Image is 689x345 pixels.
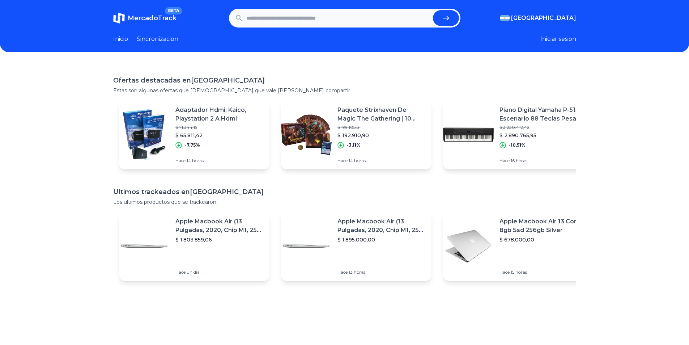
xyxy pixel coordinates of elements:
[113,75,576,85] h1: Ofertas destacadas en [GEOGRAPHIC_DATA]
[175,236,264,243] p: $ 1.803.859,06
[119,221,170,272] img: Featured image
[337,106,426,123] p: Paquete Strixhaven De Magic The Gathering | 10 Potenciadores
[499,236,588,243] p: $ 678.000,00
[175,125,264,130] p: $ 71.344,15
[337,269,426,275] p: Hace 13 horas
[113,198,576,206] p: Los ultimos productos que se trackearon.
[347,142,361,148] p: -3,11%
[337,158,426,164] p: Hace 14 horas
[500,15,510,21] img: Argentina
[499,132,588,139] p: $ 2.890.765,95
[165,7,182,14] span: BETA
[175,158,264,164] p: Hace 14 horas
[175,106,264,123] p: Adaptador Hdmi, Kaico, Playstation 2 A Hdmi
[119,109,170,160] img: Featured image
[281,100,431,169] a: Featured imagePaquete Strixhaven De Magic The Gathering | 10 Potenciadores$ 199.105,31$ 192.910,9...
[119,211,269,281] a: Featured imageApple Macbook Air (13 Pulgadas, 2020, Chip M1, 256 Gb De Ssd, 8 Gb De Ram) - Plata$...
[113,35,128,43] a: Inicio
[119,100,269,169] a: Featured imageAdaptador Hdmi, Kaico, Playstation 2 A Hdmi$ 71.344,15$ 65.811,42-7,75%Hace 14 horas
[499,269,588,275] p: Hace 15 horas
[499,217,588,235] p: Apple Macbook Air 13 Core I5 8gb Ssd 256gb Silver
[499,158,588,164] p: Hace 16 horas
[281,211,431,281] a: Featured imageApple Macbook Air (13 Pulgadas, 2020, Chip M1, 256 Gb De Ssd, 8 Gb De Ram) - Plata$...
[540,35,576,43] button: Iniciar sesion
[511,14,576,22] span: [GEOGRAPHIC_DATA]
[175,217,264,235] p: Apple Macbook Air (13 Pulgadas, 2020, Chip M1, 256 Gb De Ssd, 8 Gb De Ram) - Plata
[185,142,200,148] p: -7,75%
[500,14,576,22] button: [GEOGRAPHIC_DATA]
[137,35,178,43] a: Sincronizacion
[113,87,576,94] p: Estas son algunas ofertas que [DEMOGRAPHIC_DATA] que vale [PERSON_NAME] compartir.
[443,211,594,281] a: Featured imageApple Macbook Air 13 Core I5 8gb Ssd 256gb Silver$ 678.000,00Hace 15 horas
[113,187,576,197] h1: Ultimos trackeados en [GEOGRAPHIC_DATA]
[337,236,426,243] p: $ 1.895.000,00
[337,132,426,139] p: $ 192.910,90
[281,221,332,272] img: Featured image
[499,106,588,123] p: Piano Digital Yamaha P-515b Escenario 88 Teclas Pesadas Cuo
[499,125,588,130] p: $ 3.230.412,42
[113,12,125,24] img: MercadoTrack
[509,142,526,148] p: -10,51%
[113,12,176,24] a: MercadoTrackBETA
[281,109,332,160] img: Featured image
[443,109,494,160] img: Featured image
[337,217,426,235] p: Apple Macbook Air (13 Pulgadas, 2020, Chip M1, 256 Gb De Ssd, 8 Gb De Ram) - Plata
[443,100,594,169] a: Featured imagePiano Digital Yamaha P-515b Escenario 88 Teclas Pesadas Cuo$ 3.230.412,42$ 2.890.76...
[175,132,264,139] p: $ 65.811,42
[175,269,264,275] p: Hace un día
[337,125,426,130] p: $ 199.105,31
[128,14,176,22] span: MercadoTrack
[443,221,494,272] img: Featured image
